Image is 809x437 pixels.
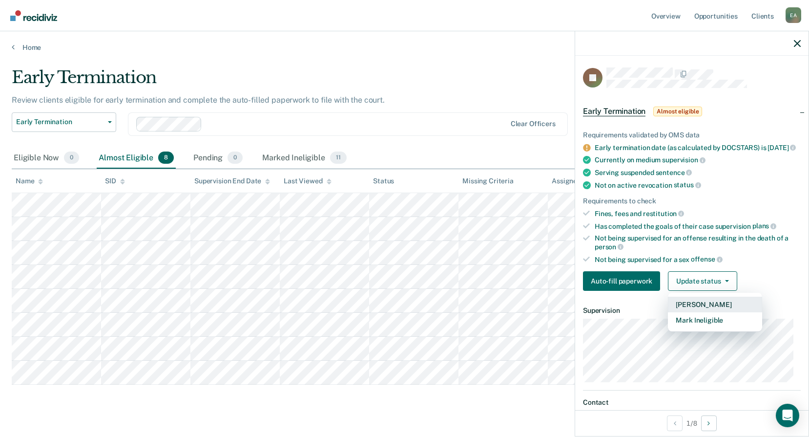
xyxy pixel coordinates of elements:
[194,177,270,185] div: Supervision End Date
[16,177,43,185] div: Name
[656,169,692,176] span: sentence
[97,148,176,169] div: Almost Eligible
[595,143,801,152] div: Early termination date (as calculated by DOCSTARS) is [DATE]
[511,120,556,128] div: Clear officers
[284,177,331,185] div: Last Viewed
[191,148,245,169] div: Pending
[667,415,683,431] button: Previous Opportunity
[330,152,347,164] span: 11
[575,96,809,127] div: Early TerminationAlmost eligible
[16,118,104,126] span: Early Termination
[668,312,762,328] button: Mark Ineligible
[583,107,645,116] span: Early Termination
[575,410,809,436] div: 1 / 8
[786,7,801,23] button: Profile dropdown button
[373,177,394,185] div: Status
[10,10,57,21] img: Recidiviz
[583,398,801,407] dt: Contact
[12,43,797,52] a: Home
[752,222,776,230] span: plans
[260,148,348,169] div: Marked Ineligible
[462,177,514,185] div: Missing Criteria
[668,271,737,291] button: Update status
[674,181,701,189] span: status
[595,255,801,264] div: Not being supervised for a sex
[583,306,801,315] dt: Supervision
[643,210,684,218] span: restitution
[595,209,801,218] div: Fines, fees and
[653,107,702,116] span: Almost eligible
[668,297,762,312] button: [PERSON_NAME]
[12,95,385,105] p: Review clients eligible for early termination and complete the auto-filled paperwork to file with...
[583,197,801,205] div: Requirements to check
[595,243,623,251] span: person
[786,7,801,23] div: E A
[595,181,801,190] div: Not on active revocation
[158,152,174,164] span: 8
[662,156,705,164] span: supervision
[595,168,801,177] div: Serving suspended
[583,131,801,139] div: Requirements validated by OMS data
[583,271,664,291] a: Navigate to form link
[595,234,801,251] div: Not being supervised for an offense resulting in the death of a
[228,152,243,164] span: 0
[691,255,723,263] span: offense
[776,404,799,427] div: Open Intercom Messenger
[12,148,81,169] div: Eligible Now
[701,415,717,431] button: Next Opportunity
[64,152,79,164] span: 0
[105,177,125,185] div: SID
[583,271,660,291] button: Auto-fill paperwork
[12,67,619,95] div: Early Termination
[595,155,801,164] div: Currently on medium
[552,177,598,185] div: Assigned to
[595,222,801,231] div: Has completed the goals of their case supervision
